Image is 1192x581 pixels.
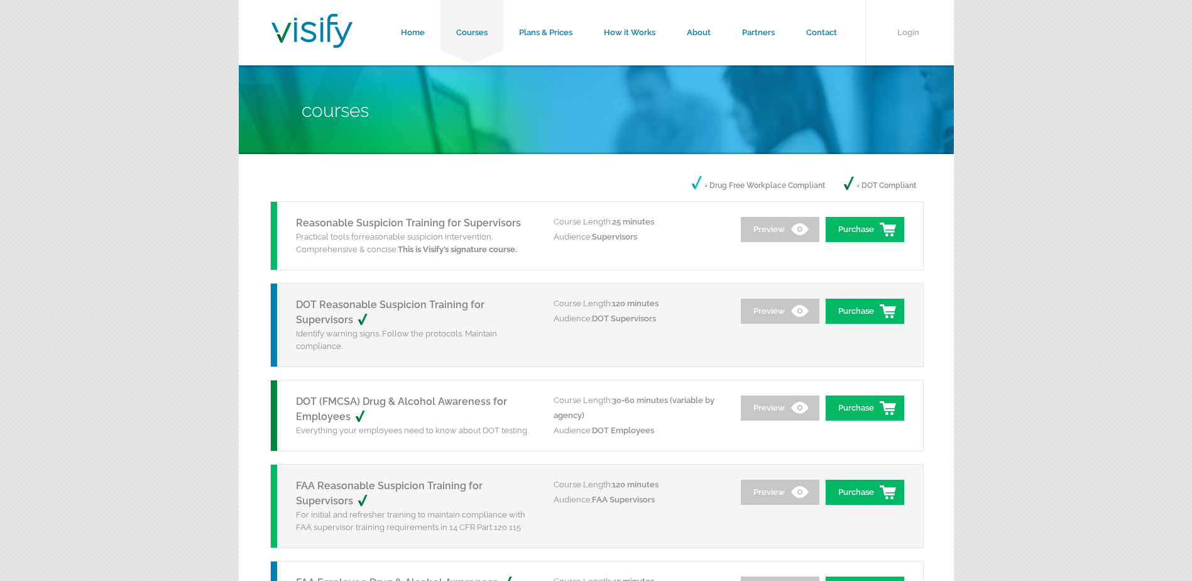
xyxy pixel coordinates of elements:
p: = Drug Free Workplace Compliant [692,176,825,195]
a: Preview [741,299,819,324]
p: Course Length: [554,296,723,311]
span: reasonable suspicion intervention. Comprehensive & concise. [296,232,517,254]
span: 30-60 minutes (variable by agency) [554,396,714,420]
a: Purchase [826,299,904,324]
span: For initial and refresher training to maintain compliance with FAA supervisor training requiremen... [296,510,525,532]
a: DOT (FMCSA) Drug & Alcohol Awareness for Employees [296,396,507,423]
span: Courses [302,99,369,121]
span: DOT Employees [592,426,654,435]
a: Purchase [826,480,904,505]
a: Reasonable Suspicion Training for Supervisors [296,217,521,229]
img: Visify Training [271,14,353,48]
span: DOT Supervisors [592,314,656,323]
a: Preview [741,480,819,505]
p: Audience: [554,423,723,438]
p: Practical tools for [296,231,535,256]
p: Audience: [554,492,723,507]
span: 25 minutes [612,217,654,226]
a: Purchase [826,396,904,421]
p: Audience: [554,311,723,326]
a: Visify Training [271,33,353,52]
p: = DOT Compliant [844,176,916,195]
p: Audience: [554,230,723,245]
a: Purchase [826,217,904,242]
span: 120 minutes [612,480,659,489]
a: FAA Reasonable Suspicion Training for Supervisors [296,480,483,507]
a: Preview [741,396,819,421]
strong: This is Visify’s signature course. [398,245,517,254]
span: FAA Supervisors [592,495,655,504]
a: DOT Reasonable Suspicion Training for Supervisors [296,299,484,326]
span: Supervisors [592,232,637,241]
a: Preview [741,217,819,242]
span: 120 minutes [612,299,659,308]
p: Identify warning signs. Follow the protocols. Maintain compliance. [296,328,535,353]
p: Course Length: [554,214,723,230]
p: Everything your employees need to know about DOT testing. [296,424,535,437]
p: Course Length: [554,477,723,492]
p: Course Length: [554,393,723,423]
